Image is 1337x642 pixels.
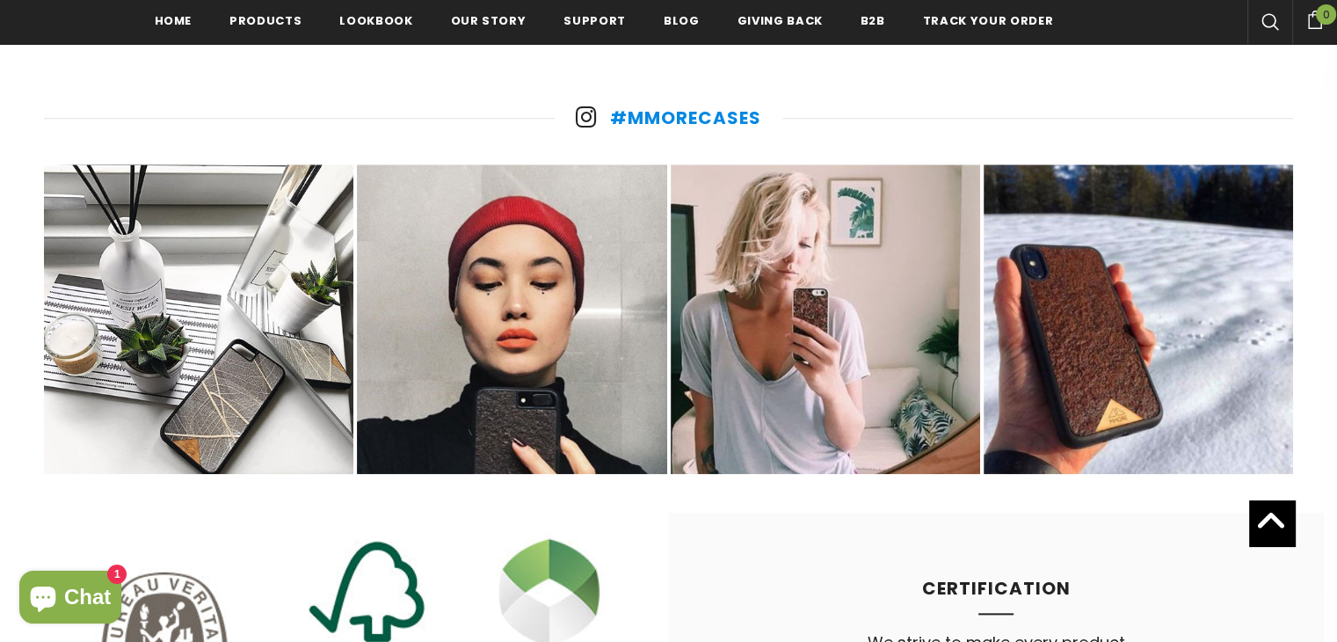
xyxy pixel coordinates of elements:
[861,12,885,29] span: B2B
[984,164,1293,474] img: All Natural Coffee Case in Winter
[14,571,127,628] inbox-online-store-chat: Shopify online store chat
[339,12,412,29] span: Lookbook
[155,12,193,29] span: Home
[923,12,1053,29] span: Track your order
[1292,8,1337,29] a: 0
[357,164,666,474] img: Woman Holding Organic Coffee Case from Instagram
[451,12,527,29] span: Our Story
[1316,4,1336,25] span: 0
[610,106,761,130] a: #MMORECases
[738,12,823,29] span: Giving back
[671,164,980,474] img: Mirror Selfio of a Woman and Lavender Phone Case
[922,576,1071,601] span: Certification
[229,12,302,29] span: Products
[44,164,353,474] img: Skeleton Leaves Ambient from MMORE
[563,12,626,29] span: support
[664,12,700,29] span: Blog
